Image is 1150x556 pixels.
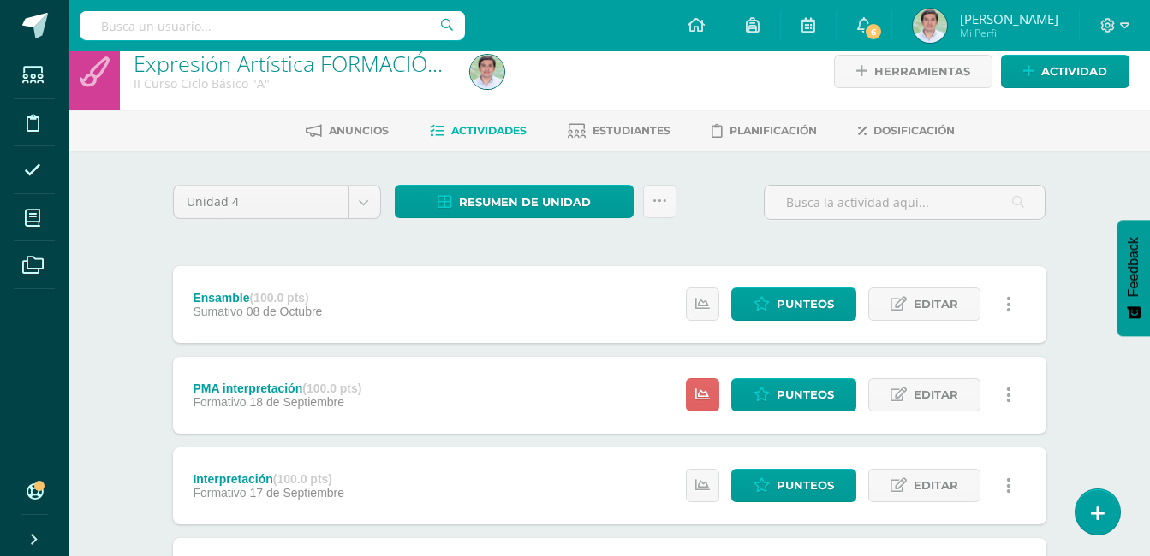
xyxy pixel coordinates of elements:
span: Actividades [451,124,527,137]
input: Busca la actividad aquí... [765,186,1045,219]
div: PMA interpretación [193,382,361,395]
a: Planificación [712,117,817,145]
img: b10d14ec040a32e6b6549447acb4e67d.png [470,55,504,89]
strong: (100.0 pts) [302,382,361,395]
button: Feedback - Mostrar encuesta [1117,220,1150,336]
input: Busca un usuario... [80,11,465,40]
a: Actividades [430,117,527,145]
span: [PERSON_NAME] [960,10,1058,27]
a: Dosificación [858,117,955,145]
div: Interpretación [193,472,344,486]
h1: Expresión Artística FORMACIÓN MUSICAL [134,51,450,75]
div: Ensamble [193,291,322,305]
span: Anuncios [329,124,389,137]
span: Formativo [193,486,246,500]
a: Herramientas [834,55,992,88]
span: Sumativo [193,305,242,318]
a: Estudiantes [568,117,670,145]
span: Feedback [1126,237,1141,297]
span: Editar [914,470,958,501]
strong: (100.0 pts) [250,291,309,305]
span: 18 de Septiembre [250,395,345,409]
span: 6 [864,22,883,41]
span: Estudiantes [593,124,670,137]
div: II Curso Ciclo Básico 'A' [134,75,450,92]
a: Expresión Artística FORMACIÓN MUSICAL [134,49,538,78]
span: 08 de Octubre [247,305,323,318]
strong: (100.0 pts) [273,472,332,486]
a: Punteos [731,469,856,502]
span: Unidad 4 [187,186,335,218]
a: Unidad 4 [174,186,380,218]
span: Planificación [730,124,817,137]
span: Herramientas [874,56,970,87]
span: Punteos [777,379,834,411]
img: b10d14ec040a32e6b6549447acb4e67d.png [913,9,947,43]
span: 17 de Septiembre [250,486,345,500]
span: Formativo [193,395,246,409]
span: Mi Perfil [960,26,1058,40]
a: Actividad [1001,55,1129,88]
span: Actividad [1041,56,1107,87]
span: Punteos [777,288,834,320]
span: Editar [914,288,958,320]
a: Punteos [731,378,856,411]
span: Resumen de unidad [459,186,591,218]
span: Punteos [777,470,834,501]
span: Dosificación [873,124,955,137]
a: Punteos [731,287,856,321]
span: Editar [914,379,958,411]
a: Anuncios [306,117,389,145]
a: Resumen de unidad [395,185,634,218]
